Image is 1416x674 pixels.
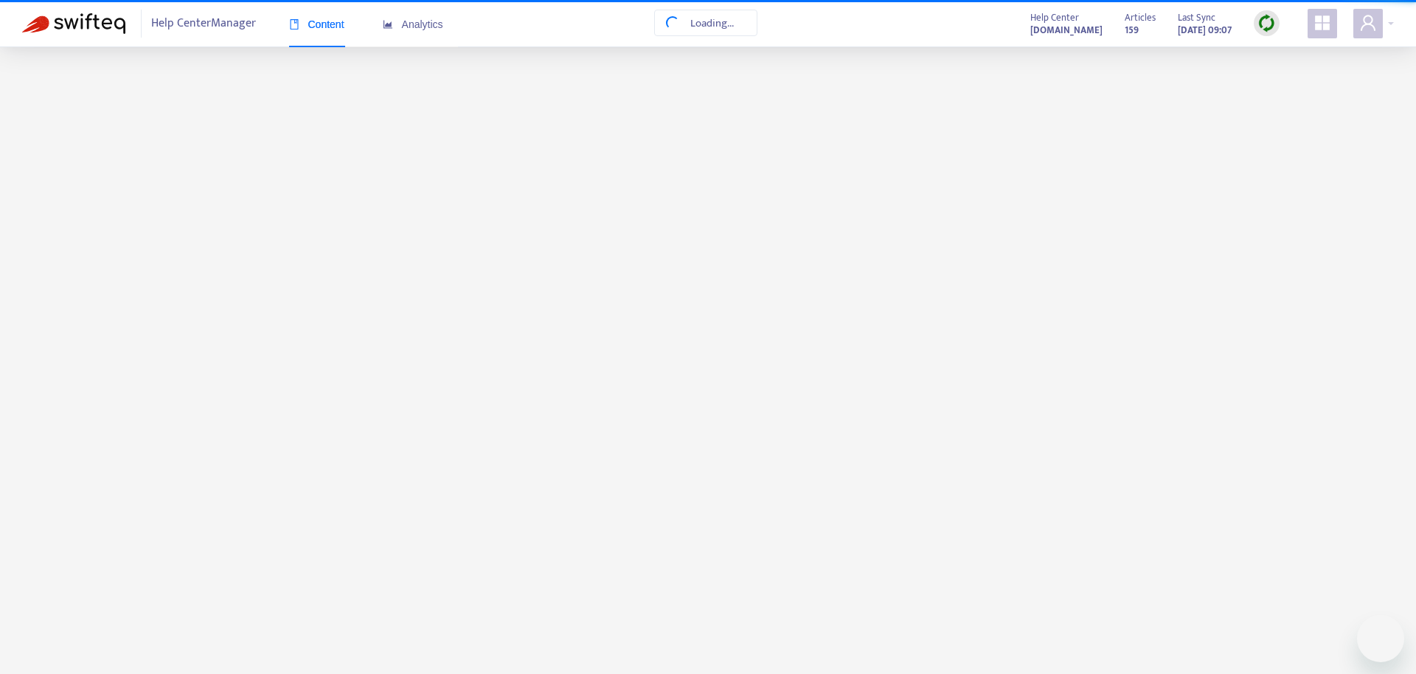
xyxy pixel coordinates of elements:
span: book [289,19,299,29]
strong: [DOMAIN_NAME] [1030,22,1103,38]
iframe: Button to launch messaging window [1357,615,1404,662]
span: Help Center [1030,10,1079,26]
a: [DOMAIN_NAME] [1030,21,1103,38]
span: area-chart [383,19,393,29]
span: user [1359,14,1377,32]
span: Analytics [383,18,443,30]
img: Swifteq [22,13,125,34]
span: appstore [1313,14,1331,32]
span: Articles [1125,10,1156,26]
strong: 159 [1125,22,1139,38]
span: Last Sync [1178,10,1215,26]
span: Help Center Manager [151,10,256,38]
strong: [DATE] 09:07 [1178,22,1232,38]
img: sync.dc5367851b00ba804db3.png [1257,14,1276,32]
span: Content [289,18,344,30]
